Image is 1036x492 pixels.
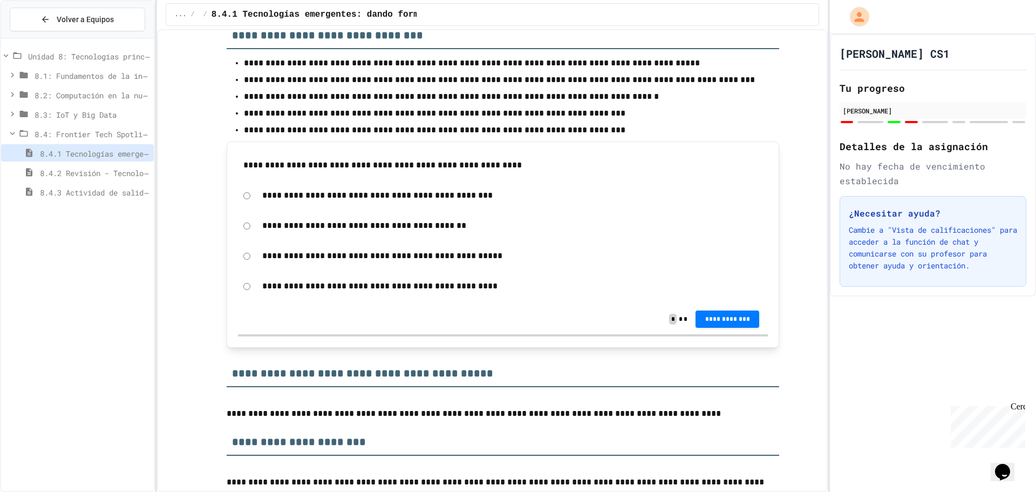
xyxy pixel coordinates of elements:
font: Cambie a "Vista de calificaciones" para acceder a la función de chat y comunicarse con su profeso... [849,225,1017,271]
font: 8.2: Computación en la nube [35,89,151,100]
font: 8.3: IoT y Big Data [35,110,117,120]
font: / [203,11,207,18]
font: ... [175,11,187,18]
font: 8.4.2 Revisión - Tecnologías emergentes: moldeando nuestro futuro digital [40,166,355,178]
font: 8.4: Frontier Tech Spotlight [35,127,155,139]
font: No hay fecha de vencimiento establecida [840,160,985,186]
font: 8.4.1 Tecnologías emergentes: dando forma a nuestro futuro digital [40,147,325,159]
div: ¡Chatea con nosotros ahora!Cerca [4,4,74,78]
font: 8.4.1 Tecnologías emergentes: dando forma a nuestro futuro digital [212,10,554,19]
font: 8.4.3 Actividad de salida - Desafío tecnológico del futuro [40,186,290,198]
font: [PERSON_NAME] CS1 [840,46,950,60]
font: 8.1: Fundamentos de la inteligencia artificial [35,69,233,81]
font: Unidad 8: Tecnologías principales y emergentes [28,50,227,62]
iframe: widget de chat [946,402,1025,448]
div: Mi cuenta [839,4,872,29]
button: Volver a Equipos [10,8,145,31]
font: Tu progreso [840,82,905,95]
iframe: widget de chat [991,449,1025,481]
font: [PERSON_NAME] [843,106,892,115]
font: Volver a Equipos [57,15,114,24]
font: Detalles de la asignación [840,140,988,153]
font: / [190,11,194,18]
font: ¿Necesitar ayuda? [849,207,940,218]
